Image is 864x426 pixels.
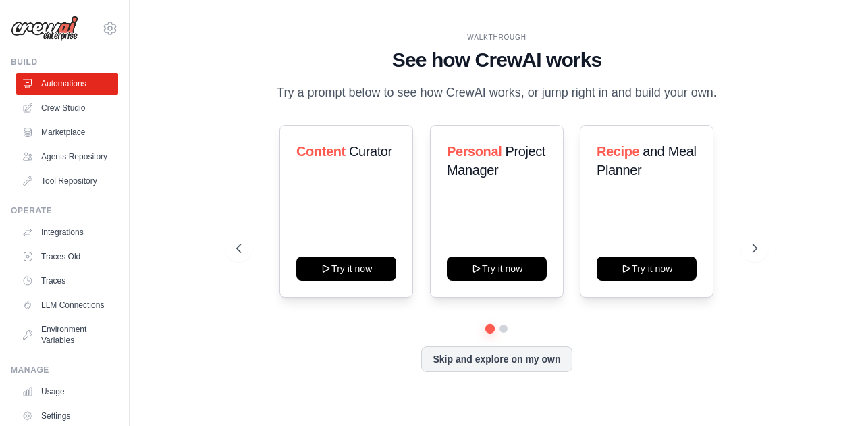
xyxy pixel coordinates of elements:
[16,170,118,192] a: Tool Repository
[16,246,118,267] a: Traces Old
[421,346,572,372] button: Skip and explore on my own
[236,48,757,72] h1: See how CrewAI works
[16,97,118,119] a: Crew Studio
[11,365,118,375] div: Manage
[447,257,547,281] button: Try it now
[16,146,118,167] a: Agents Repository
[296,257,396,281] button: Try it now
[16,294,118,316] a: LLM Connections
[349,144,392,159] span: Curator
[16,221,118,243] a: Integrations
[597,144,696,178] span: and Meal Planner
[16,73,118,95] a: Automations
[796,361,864,426] iframe: Chat Widget
[11,57,118,68] div: Build
[16,122,118,143] a: Marketplace
[16,381,118,402] a: Usage
[447,144,502,159] span: Personal
[11,16,78,41] img: Logo
[16,319,118,351] a: Environment Variables
[447,144,545,178] span: Project Manager
[597,257,697,281] button: Try it now
[270,83,724,103] p: Try a prompt below to see how CrewAI works, or jump right in and build your own.
[11,205,118,216] div: Operate
[236,32,757,43] div: WALKTHROUGH
[296,144,346,159] span: Content
[597,144,639,159] span: Recipe
[16,270,118,292] a: Traces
